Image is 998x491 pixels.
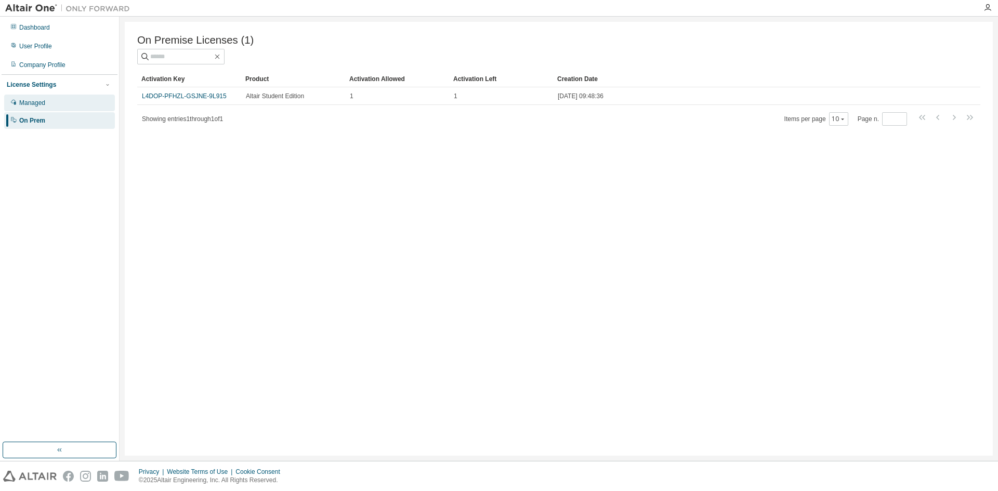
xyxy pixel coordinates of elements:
span: Altair Student Edition [246,92,304,100]
img: altair_logo.svg [3,471,57,482]
div: Dashboard [19,23,50,32]
span: On Premise Licenses (1) [137,34,254,46]
div: Cookie Consent [235,468,286,476]
img: instagram.svg [80,471,91,482]
div: Product [245,71,341,87]
img: Altair One [5,3,135,14]
div: Creation Date [557,71,935,87]
div: Company Profile [19,61,65,69]
span: 1 [350,92,353,100]
div: Privacy [139,468,167,476]
div: On Prem [19,116,45,125]
div: Activation Key [141,71,237,87]
div: Activation Left [453,71,549,87]
img: youtube.svg [114,471,129,482]
div: Activation Allowed [349,71,445,87]
img: facebook.svg [63,471,74,482]
img: linkedin.svg [97,471,108,482]
div: License Settings [7,81,56,89]
p: © 2025 Altair Engineering, Inc. All Rights Reserved. [139,476,286,485]
a: L4DOP-PFHZL-GSJNE-9L915 [142,92,227,100]
span: Items per page [784,112,848,126]
span: 1 [454,92,457,100]
span: Showing entries 1 through 1 of 1 [142,115,223,123]
div: Managed [19,99,45,107]
div: Website Terms of Use [167,468,235,476]
div: User Profile [19,42,52,50]
button: 10 [832,115,846,123]
span: Page n. [858,112,907,126]
span: [DATE] 09:48:36 [558,92,603,100]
